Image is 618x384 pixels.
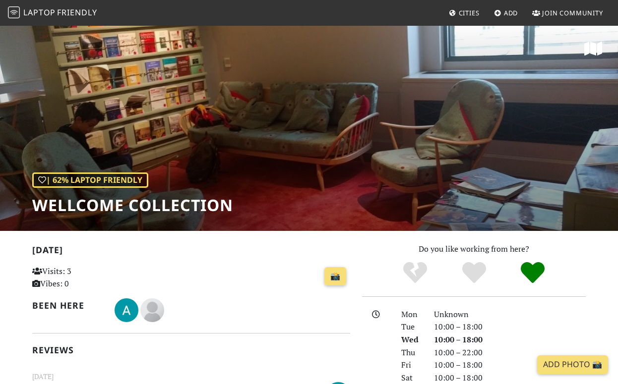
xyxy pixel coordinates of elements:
div: Mon [395,308,428,321]
a: Cities [445,4,484,22]
span: Laptop [23,7,56,18]
span: Join Community [542,8,603,17]
div: Unknown [428,308,592,321]
h1: Wellcome Collection [32,196,233,215]
div: Tue [395,321,428,333]
span: Cities [459,8,480,17]
span: Add [504,8,518,17]
div: 10:00 – 18:00 [428,321,592,333]
div: | 62% Laptop Friendly [32,172,148,188]
small: [DATE] [26,371,356,382]
a: 📸 [324,267,346,286]
div: No [385,261,444,285]
div: 10:00 – 22:00 [428,346,592,359]
div: Fri [395,359,428,372]
div: Wed [395,333,428,346]
div: 10:00 – 18:00 [428,359,592,372]
div: 10:00 – 18:00 [428,333,592,346]
div: Yes [444,261,503,285]
a: Add [490,4,522,22]
a: Add Photo 📸 [537,355,608,374]
p: Visits: 3 Vibes: 0 [32,265,130,290]
a: LaptopFriendly LaptopFriendly [8,4,97,22]
span: Corey Gilmore [140,304,164,315]
h2: Reviews [32,345,350,355]
h2: [DATE] [32,245,350,259]
img: blank-535327c66bd565773addf3077783bbfce4b00ec00e9fd257753287c682c7fa38.png [140,298,164,322]
h2: Been here [32,300,103,311]
span: Friendly [57,7,97,18]
p: Do you like working from here? [362,243,586,256]
a: Join Community [528,4,607,22]
span: Alex Cross [115,304,140,315]
div: Thu [395,346,428,359]
div: Definitely! [503,261,562,285]
img: LaptopFriendly [8,6,20,18]
img: 5717-alexandra.jpg [115,298,138,322]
